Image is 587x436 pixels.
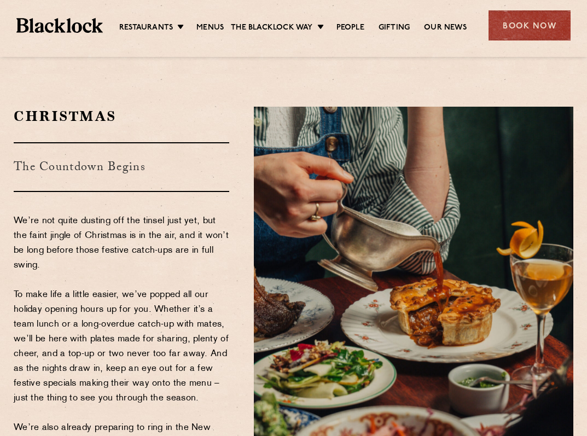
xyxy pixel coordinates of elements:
[489,10,571,40] div: Book Now
[336,22,364,34] a: People
[231,22,312,34] a: The Blacklock Way
[14,107,229,126] h2: Christmas
[14,142,229,192] h3: The Countdown Begins
[119,22,173,34] a: Restaurants
[196,22,224,34] a: Menus
[379,22,410,34] a: Gifting
[16,18,103,33] img: BL_Textured_Logo-footer-cropped.svg
[424,22,467,34] a: Our News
